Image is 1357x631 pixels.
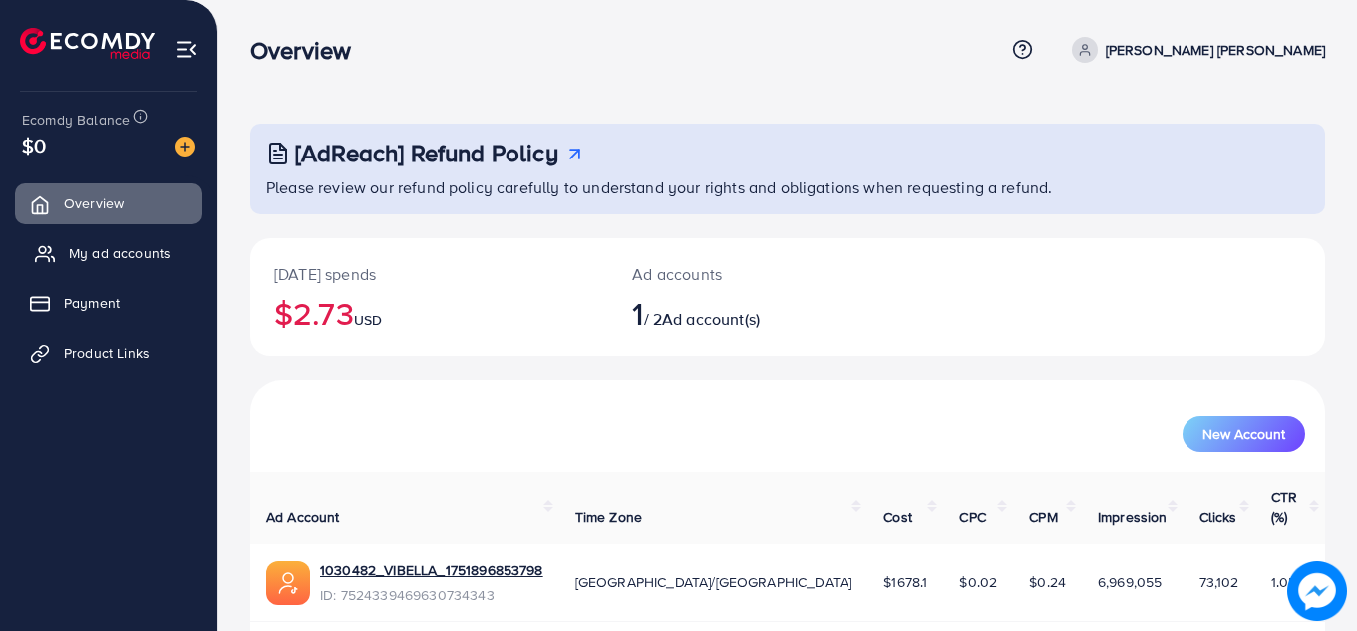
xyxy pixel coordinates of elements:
[64,293,120,313] span: Payment
[15,333,202,373] a: Product Links
[632,262,853,286] p: Ad accounts
[575,572,852,592] span: [GEOGRAPHIC_DATA]/[GEOGRAPHIC_DATA]
[1098,507,1168,527] span: Impression
[632,290,643,336] span: 1
[632,294,853,332] h2: / 2
[662,308,760,330] span: Ad account(s)
[20,28,155,59] img: logo
[959,572,997,592] span: $0.02
[15,283,202,323] a: Payment
[575,507,642,527] span: Time Zone
[250,36,367,65] h3: Overview
[1287,561,1347,621] img: image
[1064,37,1325,63] a: [PERSON_NAME] [PERSON_NAME]
[22,131,46,159] span: $0
[1271,572,1297,592] span: 1.05
[266,507,340,527] span: Ad Account
[15,183,202,223] a: Overview
[354,310,382,330] span: USD
[266,561,310,605] img: ic-ads-acc.e4c84228.svg
[64,343,150,363] span: Product Links
[64,193,124,213] span: Overview
[320,585,543,605] span: ID: 7524339469630734343
[175,137,195,157] img: image
[1202,427,1285,441] span: New Account
[1098,572,1162,592] span: 6,969,055
[274,294,584,332] h2: $2.73
[15,233,202,273] a: My ad accounts
[1183,416,1305,452] button: New Account
[1199,572,1239,592] span: 73,102
[69,243,170,263] span: My ad accounts
[274,262,584,286] p: [DATE] spends
[1271,487,1297,527] span: CTR (%)
[175,38,198,61] img: menu
[1029,507,1057,527] span: CPM
[883,572,927,592] span: $1678.1
[959,507,985,527] span: CPC
[883,507,912,527] span: Cost
[266,175,1313,199] p: Please review our refund policy carefully to understand your rights and obligations when requesti...
[320,560,543,580] a: 1030482_VIBELLA_1751896853798
[1199,507,1237,527] span: Clicks
[295,139,558,167] h3: [AdReach] Refund Policy
[1106,38,1325,62] p: [PERSON_NAME] [PERSON_NAME]
[1029,572,1066,592] span: $0.24
[22,110,130,130] span: Ecomdy Balance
